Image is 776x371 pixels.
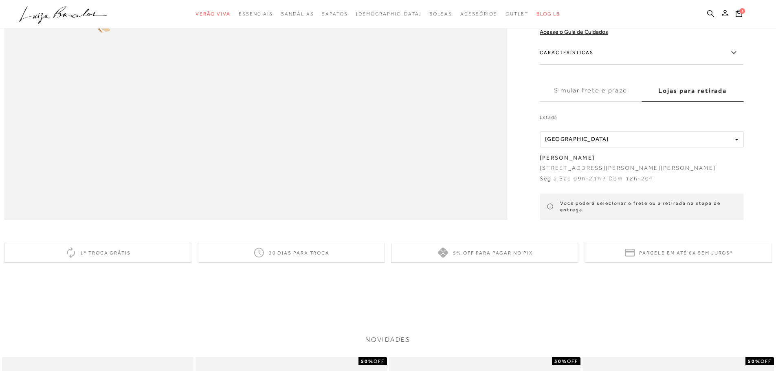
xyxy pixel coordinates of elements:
strong: 50% [361,358,374,364]
span: Essenciais [239,11,273,17]
span: [DEMOGRAPHIC_DATA] [356,11,422,17]
div: Você poderá selecionar o frete ou a retirada na etapa de entrega. [540,193,743,220]
b: [PERSON_NAME] [540,154,595,161]
a: categoryNavScreenReaderText [429,7,452,22]
span: OFF [567,358,578,364]
a: categoryNavScreenReaderText [239,7,273,22]
a: noSubCategoriesText [356,7,422,22]
span: Outlet [506,11,528,17]
span: OFF [761,358,772,364]
a: BLOG LB [536,7,560,22]
div: 5% off para pagar no PIX [391,243,578,263]
button: [GEOGRAPHIC_DATA] [540,131,743,147]
a: categoryNavScreenReaderText [506,7,528,22]
label: Simular frete e prazo [540,80,642,102]
span: Sapatos [322,11,347,17]
span: [STREET_ADDRESS][PERSON_NAME][PERSON_NAME] [540,165,716,171]
p: Seg a Sáb 09h-21h / Dom 12h-20h [540,175,653,183]
strong: 50% [554,358,567,364]
strong: 50% [748,358,761,364]
span: Sandálias [281,11,314,17]
div: 1ª troca grátis [4,243,191,263]
span: Acessórios [460,11,497,17]
label: Lojas para retirada [642,80,743,102]
a: categoryNavScreenReaderText [460,7,497,22]
a: categoryNavScreenReaderText [322,7,347,22]
div: Parcele em até 6x sem juros* [585,243,772,263]
span: BLOG LB [536,11,560,17]
label: Estado [540,114,743,125]
a: categoryNavScreenReaderText [281,7,314,22]
span: 1 [739,8,745,14]
span: Verão Viva [196,11,231,17]
div: 30 dias para troca [198,243,385,263]
span: OFF [374,358,385,364]
button: 1 [733,9,745,20]
span: [GEOGRAPHIC_DATA] [545,136,609,142]
a: categoryNavScreenReaderText [196,7,231,22]
span: Bolsas [429,11,452,17]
